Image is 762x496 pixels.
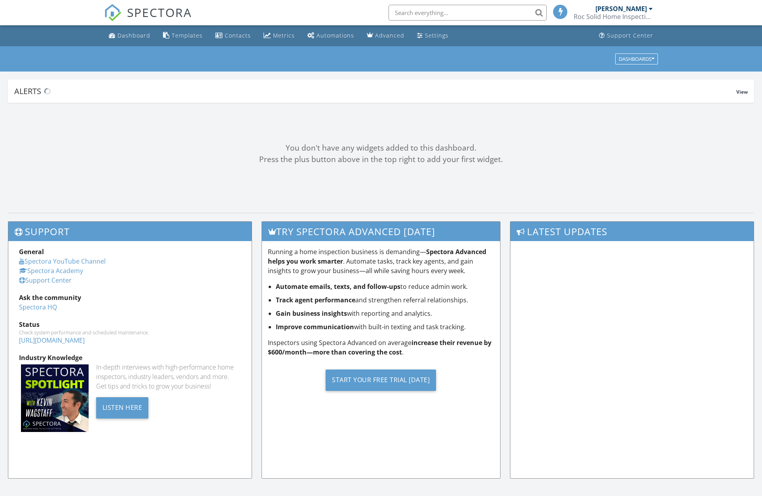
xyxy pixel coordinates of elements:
[510,222,754,241] h3: Latest Updates
[276,322,354,331] strong: Improve communication
[19,293,241,302] div: Ask the community
[389,5,547,21] input: Search everything...
[96,403,149,411] a: Listen Here
[276,282,495,291] li: to reduce admin work.
[619,56,654,62] div: Dashboards
[736,89,748,95] span: View
[19,303,57,311] a: Spectora HQ
[127,4,192,21] span: SPECTORA
[14,86,736,96] div: Alerts
[268,363,495,397] a: Start Your Free Trial [DATE]
[19,257,106,266] a: Spectora YouTube Channel
[21,364,89,432] img: Spectoraspolightmain
[225,32,251,39] div: Contacts
[212,28,254,43] a: Contacts
[574,13,653,21] div: Roc Solid Home Inspections
[106,28,154,43] a: Dashboard
[276,296,355,304] strong: Track agent performance
[104,11,192,27] a: SPECTORA
[268,247,495,275] p: Running a home inspection business is demanding— . Automate tasks, track key agents, and gain ins...
[260,28,298,43] a: Metrics
[596,28,656,43] a: Support Center
[19,320,241,329] div: Status
[19,266,83,275] a: Spectora Academy
[19,276,72,285] a: Support Center
[172,32,203,39] div: Templates
[160,28,206,43] a: Templates
[276,309,495,318] li: with reporting and analytics.
[276,295,495,305] li: and strengthen referral relationships.
[118,32,150,39] div: Dashboard
[262,222,500,241] h3: Try spectora advanced [DATE]
[19,353,241,362] div: Industry Knowledge
[8,222,252,241] h3: Support
[8,154,754,165] div: Press the plus button above in the top right to add your first widget.
[326,370,436,391] div: Start Your Free Trial [DATE]
[304,28,357,43] a: Automations (Basic)
[375,32,404,39] div: Advanced
[268,338,491,356] strong: increase their revenue by $600/month—more than covering the cost
[19,247,44,256] strong: General
[104,4,121,21] img: The Best Home Inspection Software - Spectora
[425,32,449,39] div: Settings
[268,338,495,357] p: Inspectors using Spectora Advanced on average .
[19,336,85,345] a: [URL][DOMAIN_NAME]
[414,28,452,43] a: Settings
[96,362,241,391] div: In-depth interviews with high-performance home inspectors, industry leaders, vendors and more. Ge...
[607,32,653,39] div: Support Center
[276,309,347,318] strong: Gain business insights
[276,322,495,332] li: with built-in texting and task tracking.
[273,32,295,39] div: Metrics
[364,28,408,43] a: Advanced
[317,32,354,39] div: Automations
[615,53,658,64] button: Dashboards
[595,5,647,13] div: [PERSON_NAME]
[19,329,241,336] div: Check system performance and scheduled maintenance.
[276,282,400,291] strong: Automate emails, texts, and follow-ups
[96,397,149,419] div: Listen Here
[268,247,486,266] strong: Spectora Advanced helps you work smarter
[8,142,754,154] div: You don't have any widgets added to this dashboard.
